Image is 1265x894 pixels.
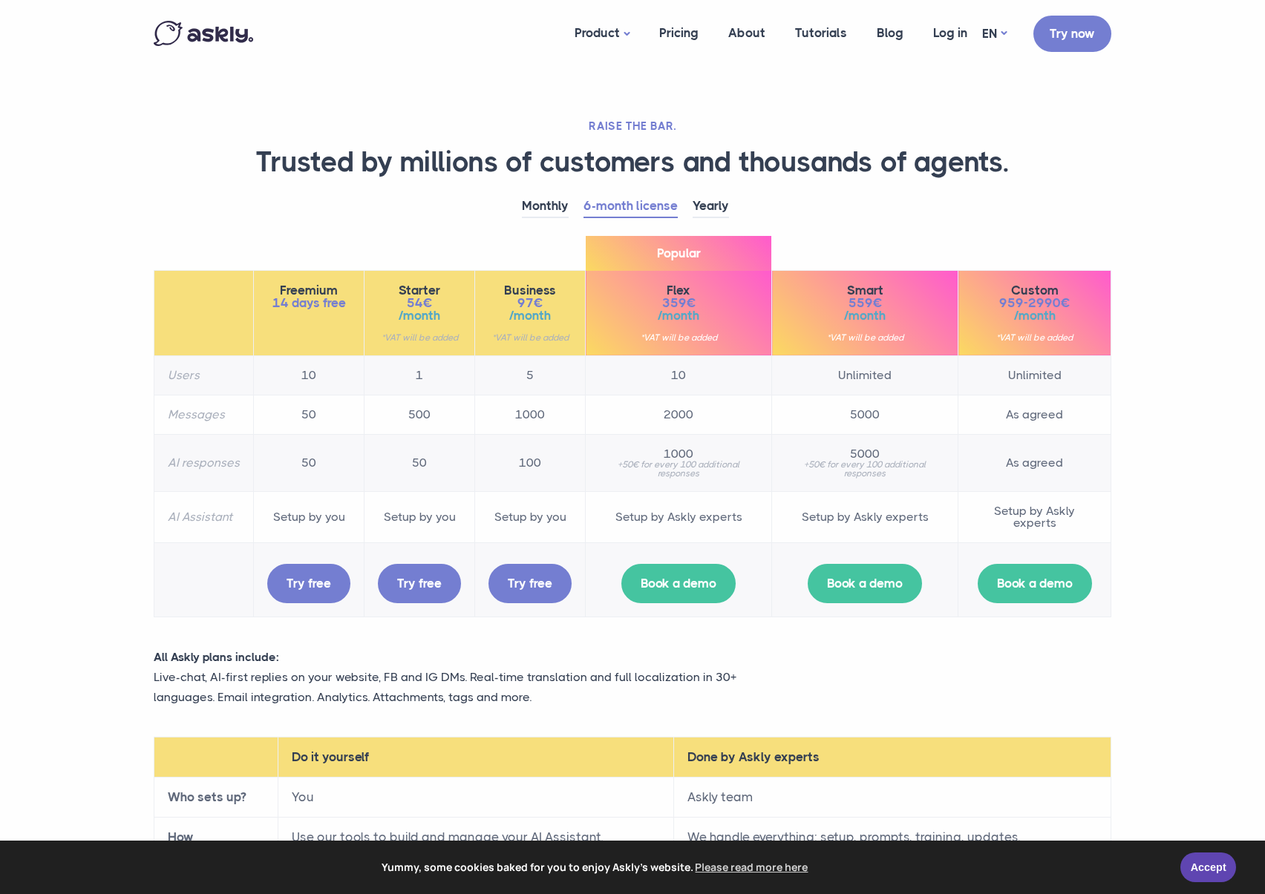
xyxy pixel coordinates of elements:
[780,4,862,62] a: Tutorials
[808,564,922,603] a: Book a demo
[378,333,461,342] small: *VAT will be added
[972,457,1097,469] span: As agreed
[378,297,461,309] span: 54€
[785,460,944,478] small: +50€ for every 100 additional responses
[267,284,350,297] span: Freemium
[488,333,572,342] small: *VAT will be added
[958,491,1111,542] td: Setup by Askly experts
[488,284,572,297] span: Business
[693,856,811,878] a: learn more about cookies
[674,737,1111,778] th: Done by Askly experts
[586,355,772,395] td: 10
[978,564,1092,603] a: Book a demo
[772,491,958,542] td: Setup by Askly experts
[475,395,586,434] td: 1000
[674,818,1111,858] td: We handle everything: setup, prompts, training, updates.
[982,23,1007,45] a: EN
[475,355,586,395] td: 5
[154,119,1111,134] h2: RAISE THE BAR.
[154,667,785,707] p: Live-chat, AI-first replies on your website, FB and IG DMs. Real-time translation and full locali...
[584,195,678,218] a: 6-month license
[772,355,958,395] td: Unlimited
[599,309,758,322] span: /month
[785,333,944,342] small: *VAT will be added
[1033,16,1111,52] a: Try now
[599,284,758,297] span: Flex
[254,491,365,542] td: Setup by you
[958,395,1111,434] td: As agreed
[599,448,758,460] span: 1000
[674,778,1111,818] td: Askly team
[488,564,572,603] a: Try free
[772,395,958,434] td: 5000
[785,448,944,460] span: 5000
[267,297,350,309] span: 14 days free
[278,737,674,778] th: Do it yourself
[154,818,278,858] th: How
[154,355,254,395] th: Users
[972,284,1097,297] span: Custom
[154,434,254,491] th: AI responses
[365,395,475,434] td: 500
[621,564,736,603] a: Book a demo
[475,491,586,542] td: Setup by you
[599,460,758,478] small: +50€ for every 100 additional responses
[154,145,1111,180] h1: Trusted by millions of customers and thousands of agents.
[365,491,475,542] td: Setup by you
[599,297,758,309] span: 359€
[378,309,461,322] span: /month
[972,297,1097,309] span: 959-2990€
[154,21,253,46] img: Askly
[278,818,674,858] td: Use our tools to build and manage your AI Assistant.
[154,395,254,434] th: Messages
[972,333,1097,342] small: *VAT will be added
[586,236,771,271] span: Popular
[862,4,918,62] a: Blog
[154,650,279,664] strong: All Askly plans include:
[785,284,944,297] span: Smart
[475,434,586,491] td: 100
[785,309,944,322] span: /month
[22,856,1170,878] span: Yummy, some cookies baked for you to enjoy Askly's website.
[972,309,1097,322] span: /month
[154,778,278,818] th: Who sets up?
[522,195,569,218] a: Monthly
[254,355,365,395] td: 10
[488,309,572,322] span: /month
[560,4,644,63] a: Product
[488,297,572,309] span: 97€
[378,564,461,603] a: Try free
[267,564,350,603] a: Try free
[378,284,461,297] span: Starter
[154,491,254,542] th: AI Assistant
[644,4,713,62] a: Pricing
[693,195,729,218] a: Yearly
[254,434,365,491] td: 50
[918,4,982,62] a: Log in
[586,491,772,542] td: Setup by Askly experts
[586,395,772,434] td: 2000
[254,395,365,434] td: 50
[365,355,475,395] td: 1
[713,4,780,62] a: About
[278,778,674,818] td: You
[365,434,475,491] td: 50
[1180,852,1236,882] a: Accept
[785,297,944,309] span: 559€
[958,355,1111,395] td: Unlimited
[599,333,758,342] small: *VAT will be added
